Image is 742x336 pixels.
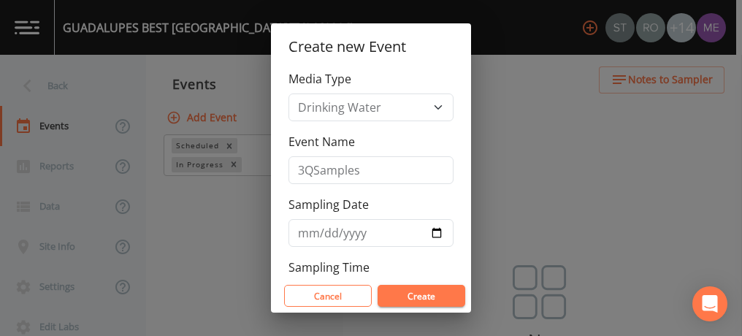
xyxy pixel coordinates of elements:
[288,133,355,150] label: Event Name
[692,286,727,321] div: Open Intercom Messenger
[288,70,351,88] label: Media Type
[271,23,471,70] h2: Create new Event
[288,259,370,276] label: Sampling Time
[284,285,372,307] button: Cancel
[288,196,369,213] label: Sampling Date
[378,285,465,307] button: Create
